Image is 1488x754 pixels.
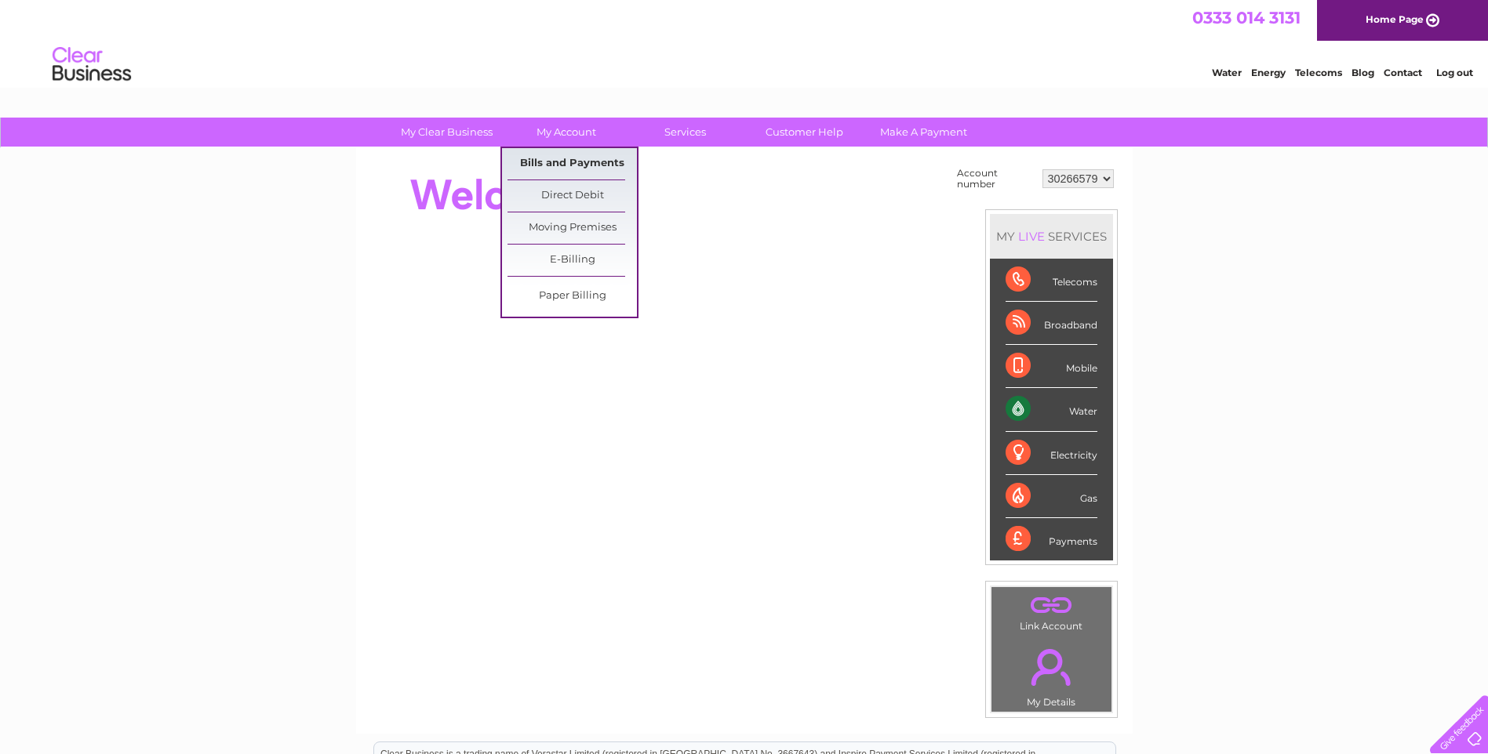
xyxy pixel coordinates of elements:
[1006,518,1097,560] div: Payments
[508,148,637,179] a: Bills and Payments
[991,586,1112,636] td: Link Account
[374,9,1115,76] div: Clear Business is a trading name of Verastar Limited (registered in [GEOGRAPHIC_DATA] No. 3667643...
[995,640,1108,694] a: .
[1006,345,1097,388] div: Mobile
[1006,388,1097,431] div: Water
[1352,67,1374,78] a: Blog
[990,214,1113,259] div: MY SERVICES
[508,281,637,312] a: Paper Billing
[382,118,511,147] a: My Clear Business
[620,118,750,147] a: Services
[859,118,988,147] a: Make A Payment
[508,180,637,212] a: Direct Debit
[1384,67,1422,78] a: Contact
[1006,475,1097,518] div: Gas
[508,245,637,276] a: E-Billing
[52,41,132,89] img: logo.png
[953,164,1039,194] td: Account number
[1295,67,1342,78] a: Telecoms
[508,212,637,244] a: Moving Premises
[1006,302,1097,345] div: Broadband
[740,118,869,147] a: Customer Help
[1212,67,1242,78] a: Water
[1436,67,1473,78] a: Log out
[1006,432,1097,475] div: Electricity
[1251,67,1286,78] a: Energy
[995,591,1108,618] a: .
[501,118,631,147] a: My Account
[991,636,1112,712] td: My Details
[1192,8,1301,27] a: 0333 014 3131
[1015,229,1048,244] div: LIVE
[1006,259,1097,302] div: Telecoms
